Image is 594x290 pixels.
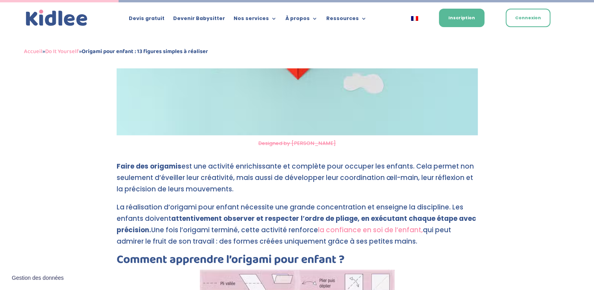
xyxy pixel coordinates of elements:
[7,270,68,286] button: Gestion des données
[24,8,90,28] img: logo_kidlee_bleu
[318,225,423,235] a: la confiance en soi de l’enfant,
[117,214,476,235] strong: attentivement observer et respecter l’ordre de pliage, en exécutant chaque étape avec précision.
[117,202,478,254] p: La réalisation d’origami pour enfant nécessite une grande concentration et enseigne la discipline...
[506,9,550,27] a: Connexion
[411,16,418,21] img: Français
[45,47,79,56] a: Do It Yourself
[439,9,484,27] a: Inscription
[258,139,336,147] a: Designed by [PERSON_NAME]
[12,275,64,282] span: Gestion des données
[117,254,478,270] h2: Comment apprendre l’origami pour enfant ?
[234,16,277,24] a: Nos services
[82,47,208,56] strong: Origami pour enfant : 13 figures simples à réaliser
[24,47,42,56] a: Accueil
[173,16,225,24] a: Devenir Babysitter
[117,162,181,171] strong: Faire des origamis
[24,8,90,28] a: Kidlee Logo
[285,16,318,24] a: À propos
[117,161,478,202] p: est une activité enrichissante et complète pour occuper les enfants. Cela permet non seulement d’...
[129,16,164,24] a: Devis gratuit
[326,16,367,24] a: Ressources
[24,47,208,56] span: » »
